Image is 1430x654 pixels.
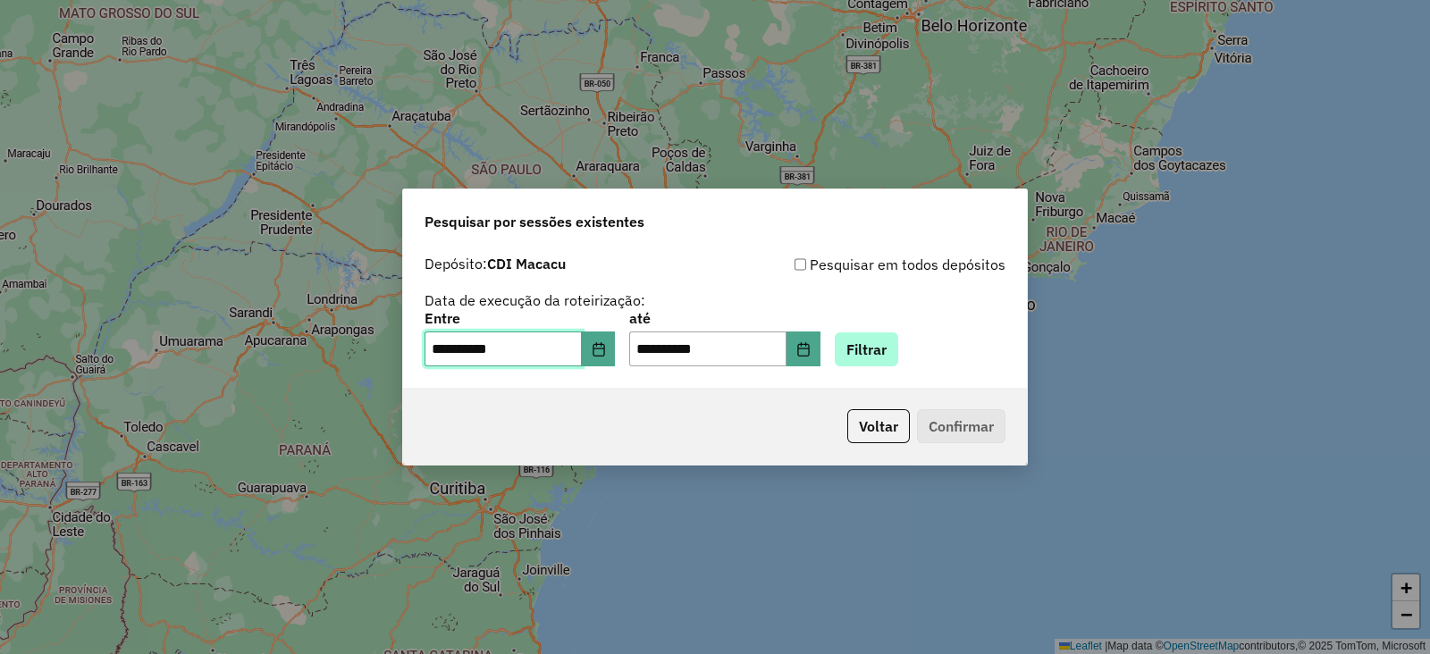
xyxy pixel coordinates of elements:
[629,307,820,329] label: até
[847,409,910,443] button: Voltar
[425,307,615,329] label: Entre
[582,331,616,367] button: Choose Date
[425,211,644,232] span: Pesquisar por sessões existentes
[425,289,645,311] label: Data de execução da roteirização:
[425,253,566,274] label: Depósito:
[487,255,566,272] strong: CDI Macacu
[835,332,898,366] button: Filtrar
[786,331,820,367] button: Choose Date
[715,254,1005,275] div: Pesquisar em todos depósitos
